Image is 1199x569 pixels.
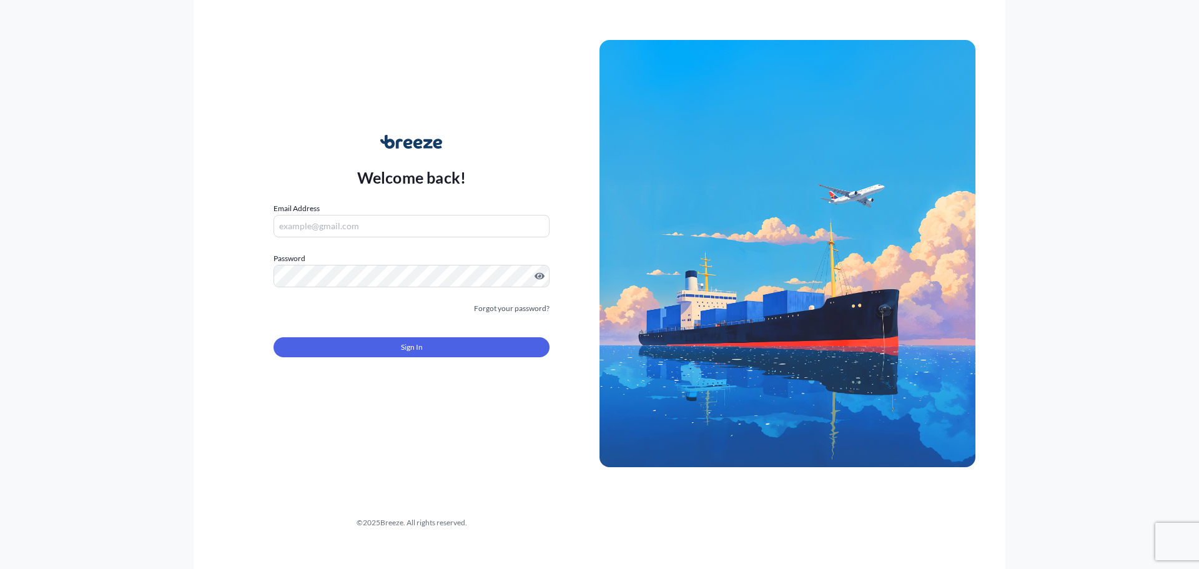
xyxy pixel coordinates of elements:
button: Show password [535,271,545,281]
label: Password [274,252,550,265]
a: Forgot your password? [474,302,550,315]
button: Sign In [274,337,550,357]
label: Email Address [274,202,320,215]
div: © 2025 Breeze. All rights reserved. [224,517,599,529]
img: Ship illustration [599,40,975,467]
p: Welcome back! [357,167,466,187]
input: example@gmail.com [274,215,550,237]
span: Sign In [401,341,423,354]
